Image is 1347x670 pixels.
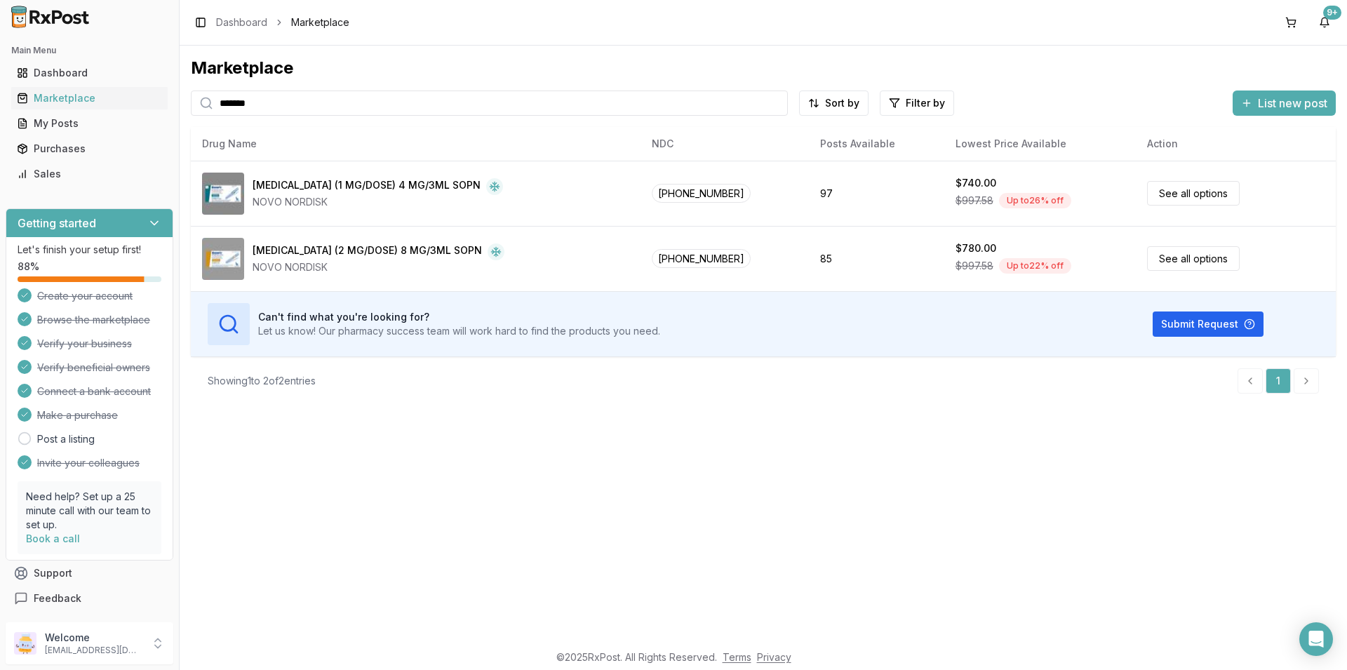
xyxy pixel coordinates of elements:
div: Marketplace [191,57,1336,79]
a: Sales [11,161,168,187]
a: See all options [1147,246,1240,271]
span: [PHONE_NUMBER] [652,249,751,268]
p: Need help? Set up a 25 minute call with our team to set up. [26,490,153,532]
th: Drug Name [191,127,641,161]
th: Posts Available [809,127,944,161]
span: Feedback [34,591,81,605]
div: My Posts [17,116,162,130]
img: Ozempic (1 MG/DOSE) 4 MG/3ML SOPN [202,173,244,215]
span: Filter by [906,96,945,110]
span: Connect a bank account [37,384,151,398]
button: 9+ [1313,11,1336,34]
td: 85 [809,226,944,291]
td: 97 [809,161,944,226]
a: Book a call [26,532,80,544]
th: Lowest Price Available [944,127,1136,161]
button: Support [6,561,173,586]
span: Make a purchase [37,408,118,422]
p: [EMAIL_ADDRESS][DOMAIN_NAME] [45,645,142,656]
div: Up to 26 % off [999,193,1071,208]
img: User avatar [14,632,36,655]
span: List new post [1258,95,1327,112]
div: Marketplace [17,91,162,105]
div: Purchases [17,142,162,156]
div: Sales [17,167,162,181]
span: 88 % [18,260,39,274]
p: Welcome [45,631,142,645]
button: Feedback [6,586,173,611]
div: Showing 1 to 2 of 2 entries [208,374,316,388]
a: Privacy [757,651,791,663]
button: Submit Request [1153,311,1264,337]
a: Marketplace [11,86,168,111]
span: Marketplace [291,15,349,29]
button: Sales [6,163,173,185]
a: See all options [1147,181,1240,206]
div: 9+ [1323,6,1341,20]
div: NOVO NORDISK [253,260,504,274]
h2: Main Menu [11,45,168,56]
button: Purchases [6,138,173,160]
a: Dashboard [216,15,267,29]
th: NDC [641,127,809,161]
span: Verify beneficial owners [37,361,150,375]
span: Verify your business [37,337,132,351]
div: [MEDICAL_DATA] (2 MG/DOSE) 8 MG/3ML SOPN [253,243,482,260]
div: NOVO NORDISK [253,195,503,209]
a: List new post [1233,98,1336,112]
div: [MEDICAL_DATA] (1 MG/DOSE) 4 MG/3ML SOPN [253,178,481,195]
a: Purchases [11,136,168,161]
button: Marketplace [6,87,173,109]
span: Invite your colleagues [37,456,140,470]
img: Ozempic (2 MG/DOSE) 8 MG/3ML SOPN [202,238,244,280]
span: Create your account [37,289,133,303]
button: My Posts [6,112,173,135]
p: Let's finish your setup first! [18,243,161,257]
h3: Getting started [18,215,96,232]
span: $997.58 [956,259,993,273]
div: $780.00 [956,241,996,255]
button: List new post [1233,91,1336,116]
th: Action [1136,127,1336,161]
nav: pagination [1238,368,1319,394]
img: RxPost Logo [6,6,95,28]
button: Sort by [799,91,869,116]
a: Dashboard [11,60,168,86]
nav: breadcrumb [216,15,349,29]
span: [PHONE_NUMBER] [652,184,751,203]
p: Let us know! Our pharmacy success team will work hard to find the products you need. [258,324,660,338]
button: Filter by [880,91,954,116]
h3: Can't find what you're looking for? [258,310,660,324]
a: Post a listing [37,432,95,446]
div: Dashboard [17,66,162,80]
div: Open Intercom Messenger [1299,622,1333,656]
div: Up to 22 % off [999,258,1071,274]
a: Terms [723,651,751,663]
span: Sort by [825,96,859,110]
button: Dashboard [6,62,173,84]
span: Browse the marketplace [37,313,150,327]
div: $740.00 [956,176,996,190]
a: 1 [1266,368,1291,394]
span: $997.58 [956,194,993,208]
a: My Posts [11,111,168,136]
